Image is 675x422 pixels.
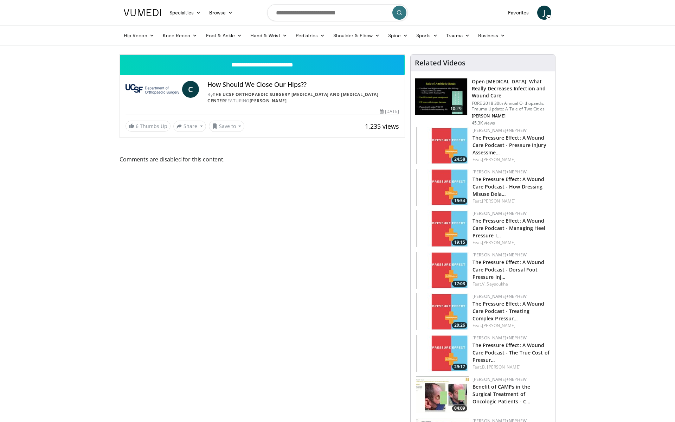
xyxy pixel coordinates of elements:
[416,210,469,247] a: 19:15
[246,28,291,43] a: Hand & Wrist
[452,322,467,328] span: 20:26
[416,127,469,164] a: 24:58
[416,293,469,330] a: 20:26
[452,156,467,162] span: 24:58
[472,176,545,197] a: The Pressure Effect: A Wound Care Podcast - How Dressing Misuse Dela…
[482,322,515,328] a: [PERSON_NAME]
[209,121,245,132] button: Save to
[474,28,510,43] a: Business
[416,210,469,247] img: 60a7b2e5-50df-40c4-868a-521487974819.150x105_q85_crop-smart_upscale.jpg
[472,78,551,99] h3: Open [MEDICAL_DATA]: What Really Decreases Infection and Wound Care
[504,6,533,20] a: Favorites
[207,91,399,104] div: By FEATURING
[472,210,527,216] a: [PERSON_NAME]+Nephew
[415,78,467,115] img: ded7be61-cdd8-40fc-98a3-de551fea390e.150x105_q85_crop-smart_upscale.jpg
[472,134,546,156] a: The Pressure Effect: A Wound Care Podcast - Pressure Injury Assessme…
[482,281,508,287] a: V. Saysoukha
[136,123,139,129] span: 6
[173,121,206,132] button: Share
[448,105,464,112] span: 10:29
[472,120,495,126] p: 45.3K views
[472,252,527,258] a: [PERSON_NAME]+Nephew
[472,217,546,239] a: The Pressure Effect: A Wound Care Podcast - Managing Heel Pressure I…
[472,293,527,299] a: [PERSON_NAME]+Nephew
[416,335,469,372] img: bce944ac-c964-4110-a3bf-6462e96f2fa7.150x105_q85_crop-smart_upscale.jpg
[182,81,199,98] a: C
[415,59,465,67] h4: Related Videos
[482,198,515,204] a: [PERSON_NAME]
[415,78,551,126] a: 10:29 Open [MEDICAL_DATA]: What Really Decreases Infection and Wound Care FORE 2018 30th Annual O...
[482,239,515,245] a: [PERSON_NAME]
[291,28,329,43] a: Pediatrics
[202,28,246,43] a: Foot & Ankle
[472,376,527,382] a: [PERSON_NAME]+Nephew
[442,28,474,43] a: Trauma
[250,98,287,104] a: [PERSON_NAME]
[472,300,545,322] a: The Pressure Effect: A Wound Care Podcast - Treating Complex Pressur…
[472,259,545,280] a: The Pressure Effect: A Wound Care Podcast - Dorsal Foot Pressure Inj…
[416,169,469,206] a: 15:54
[482,156,515,162] a: [PERSON_NAME]
[472,169,527,175] a: [PERSON_NAME]+Nephew
[126,121,171,132] a: 6 Thumbs Up
[416,127,469,164] img: 2a658e12-bd38-46e9-9f21-8239cc81ed40.150x105_q85_crop-smart_upscale.jpg
[416,335,469,372] a: 29:17
[416,169,469,206] img: 61e02083-5525-4adc-9284-c4ef5d0bd3c4.150x105_q85_crop-smart_upscale.jpg
[384,28,412,43] a: Spine
[472,101,551,112] p: FORE 2018 30th Annual Orthopaedic Trauma Update: A Tale of Two Cities
[472,342,549,363] a: The Pressure Effect: A Wound Care Podcast - The True Cost of Pressur…
[472,281,549,287] div: Feat.
[416,376,469,413] a: 04:09
[472,383,531,405] a: Benefit of CAMPs in the Surgical Treatment of Oncologic Patients - C…
[416,252,469,289] img: d68379d8-97de-484f-9076-f39c80eee8eb.150x105_q85_crop-smart_upscale.jpg
[365,122,399,130] span: 1,235 views
[416,376,469,413] img: 9ea3e4e5-613d-48e5-a922-d8ad75ab8de9.150x105_q85_crop-smart_upscale.jpg
[452,198,467,204] span: 15:54
[329,28,384,43] a: Shoulder & Elbow
[472,127,527,133] a: [PERSON_NAME]+Nephew
[205,6,237,20] a: Browse
[472,113,551,119] p: [PERSON_NAME]
[472,156,549,163] div: Feat.
[537,6,551,20] a: J
[126,81,179,98] img: The UCSF Orthopaedic Surgery Arthritis and Joint Replacement Center
[416,252,469,289] a: 17:03
[207,91,378,104] a: The UCSF Orthopaedic Surgery [MEDICAL_DATA] and [MEDICAL_DATA] Center
[412,28,442,43] a: Sports
[120,155,405,164] span: Comments are disabled for this content.
[267,4,408,21] input: Search topics, interventions
[452,364,467,370] span: 29:17
[165,6,205,20] a: Specialties
[120,28,159,43] a: Hip Recon
[416,293,469,330] img: 5dccabbb-5219-43eb-ba82-333b4a767645.150x105_q85_crop-smart_upscale.jpg
[472,364,549,370] div: Feat.
[472,335,527,341] a: [PERSON_NAME]+Nephew
[452,239,467,245] span: 19:15
[452,405,467,411] span: 04:09
[380,108,399,115] div: [DATE]
[472,322,549,329] div: Feat.
[472,198,549,204] div: Feat.
[452,281,467,287] span: 17:03
[124,9,161,16] img: VuMedi Logo
[472,239,549,246] div: Feat.
[159,28,202,43] a: Knee Recon
[207,81,399,89] h4: How Should We Close Our Hips??
[482,364,521,370] a: B. [PERSON_NAME]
